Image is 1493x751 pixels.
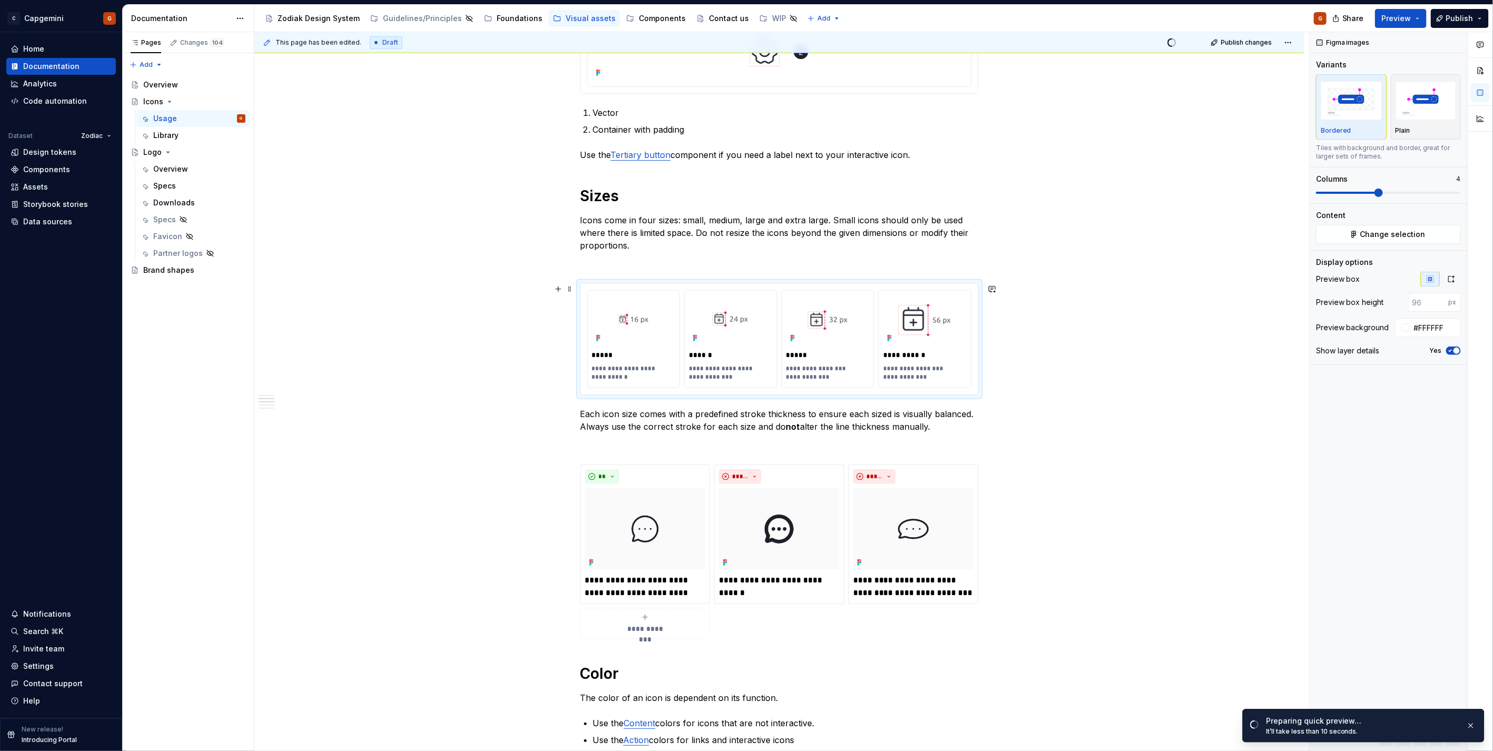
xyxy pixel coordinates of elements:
[81,132,103,140] span: Zodiac
[23,626,63,637] div: Search ⌘K
[549,10,620,27] a: Visual assets
[6,161,116,178] a: Components
[1342,13,1364,24] span: Share
[1316,274,1360,284] div: Preview box
[6,658,116,675] a: Settings
[593,106,978,119] p: Vector
[131,13,231,24] div: Documentation
[153,164,188,174] div: Overview
[1430,347,1442,355] label: Yes
[382,38,398,47] span: Draft
[153,231,182,242] div: Favicon
[275,38,361,47] span: This page has been edited.
[143,147,162,157] div: Logo
[6,93,116,110] a: Code automation
[23,696,40,706] div: Help
[1318,14,1322,23] div: G
[278,13,360,24] div: Zodiak Design System
[23,678,83,689] div: Contact support
[639,13,686,24] div: Components
[1391,74,1461,140] button: placeholderPlain
[2,7,120,29] button: CCapgeminiG
[593,717,978,729] p: Use the colors for icons that are not interactive.
[6,606,116,622] button: Notifications
[153,130,179,141] div: Library
[23,199,88,210] div: Storybook stories
[76,129,116,143] button: Zodiac
[580,664,978,683] h1: Color
[8,132,33,140] div: Dataset
[719,488,839,570] img: c3f0a4c6-6d46-44f4-909b-fba8f424e54f.png
[261,8,802,29] div: Page tree
[1221,38,1272,47] span: Publish changes
[153,214,176,225] div: Specs
[1396,126,1410,135] p: Plain
[22,736,77,744] p: Introducing Portal
[1316,144,1461,161] div: Tiles with background and border, great for larger sets of frames.
[624,735,649,745] a: Action
[23,182,48,192] div: Assets
[497,13,542,24] div: Foundations
[23,609,71,619] div: Notifications
[1316,74,1387,140] button: placeholderBordered
[593,734,978,746] p: Use the colors for links and interactive icons
[6,693,116,709] button: Help
[23,164,70,175] div: Components
[23,96,87,106] div: Code automation
[622,10,690,27] a: Components
[817,14,830,23] span: Add
[580,691,978,704] p: The color of an icon is dependent on its function.
[6,640,116,657] a: Invite team
[1316,257,1373,268] div: Display options
[180,38,224,47] div: Changes
[131,38,161,47] div: Pages
[6,58,116,75] a: Documentation
[611,150,671,160] a: Tertiary button
[6,623,116,640] button: Search ⌘K
[136,161,250,177] a: Overview
[1321,81,1382,120] img: placeholder
[6,179,116,195] a: Assets
[126,76,250,93] a: Overview
[24,13,64,24] div: Capgemini
[23,61,80,72] div: Documentation
[23,216,72,227] div: Data sources
[6,41,116,57] a: Home
[6,144,116,161] a: Design tokens
[383,13,462,24] div: Guidelines/Principles
[240,113,243,124] div: G
[366,10,478,27] a: Guidelines/Principles
[23,78,57,89] div: Analytics
[126,93,250,110] a: Icons
[23,44,44,54] div: Home
[1316,174,1348,184] div: Columns
[143,265,194,275] div: Brand shapes
[153,248,203,259] div: Partner logos
[580,408,978,433] p: Each icon size comes with a predefined stroke thickness to ensure each sized is visually balanced...
[772,13,786,24] div: WIP
[153,113,177,124] div: Usage
[1208,35,1277,50] button: Publish changes
[136,228,250,245] a: Favicon
[6,213,116,230] a: Data sources
[1457,175,1461,183] p: 4
[786,421,800,432] strong: not
[1316,60,1347,70] div: Variants
[1449,298,1457,307] p: px
[1431,9,1489,28] button: Publish
[1446,13,1474,24] span: Publish
[1382,13,1411,24] span: Preview
[1266,727,1458,736] div: It’ll take less than 10 seconds.
[153,197,195,208] div: Downloads
[1375,9,1427,28] button: Preview
[1360,229,1426,240] span: Change selection
[1316,322,1389,333] div: Preview background
[1316,297,1384,308] div: Preview box height
[136,177,250,194] a: Specs
[23,644,64,654] div: Invite team
[136,245,250,262] a: Partner logos
[126,76,250,279] div: Page tree
[23,661,54,671] div: Settings
[709,13,749,24] div: Contact us
[1266,716,1458,726] div: Preparing quick preview…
